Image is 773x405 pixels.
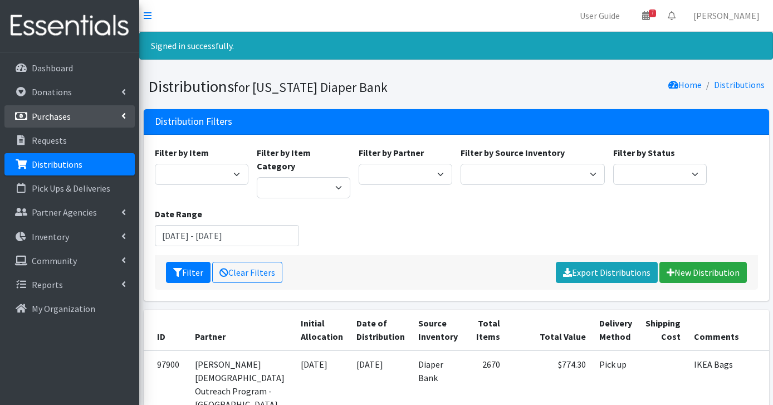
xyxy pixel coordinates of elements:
[4,81,135,103] a: Donations
[571,4,629,27] a: User Guide
[412,310,464,350] th: Source Inventory
[4,226,135,248] a: Inventory
[668,79,702,90] a: Home
[359,146,424,159] label: Filter by Partner
[155,225,300,246] input: January 1, 2011 - December 31, 2011
[32,303,95,314] p: My Organization
[687,310,767,350] th: Comments
[613,146,675,159] label: Filter by Status
[714,79,765,90] a: Distributions
[4,153,135,175] a: Distributions
[556,262,658,283] a: Export Distributions
[684,4,769,27] a: [PERSON_NAME]
[148,77,452,96] h1: Distributions
[188,310,294,350] th: Partner
[32,207,97,218] p: Partner Agencies
[649,9,656,17] span: 7
[32,135,67,146] p: Requests
[4,177,135,199] a: Pick Ups & Deliveries
[139,32,773,60] div: Signed in successfully.
[4,57,135,79] a: Dashboard
[32,159,82,170] p: Distributions
[32,183,110,194] p: Pick Ups & Deliveries
[32,255,77,266] p: Community
[4,105,135,128] a: Purchases
[593,310,639,350] th: Delivery Method
[4,201,135,223] a: Partner Agencies
[461,146,565,159] label: Filter by Source Inventory
[464,310,507,350] th: Total Items
[4,250,135,272] a: Community
[659,262,747,283] a: New Distribution
[633,4,659,27] a: 7
[4,297,135,320] a: My Organization
[507,310,593,350] th: Total Value
[4,129,135,152] a: Requests
[212,262,282,283] a: Clear Filters
[32,62,73,74] p: Dashboard
[155,146,209,159] label: Filter by Item
[639,310,687,350] th: Shipping Cost
[257,146,350,173] label: Filter by Item Category
[32,86,72,97] p: Donations
[32,111,71,122] p: Purchases
[32,231,69,242] p: Inventory
[144,310,188,350] th: ID
[32,279,63,290] p: Reports
[166,262,211,283] button: Filter
[350,310,412,350] th: Date of Distribution
[234,79,388,95] small: for [US_STATE] Diaper Bank
[4,7,135,45] img: HumanEssentials
[4,274,135,296] a: Reports
[155,207,202,221] label: Date Range
[294,310,350,350] th: Initial Allocation
[155,116,232,128] h3: Distribution Filters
